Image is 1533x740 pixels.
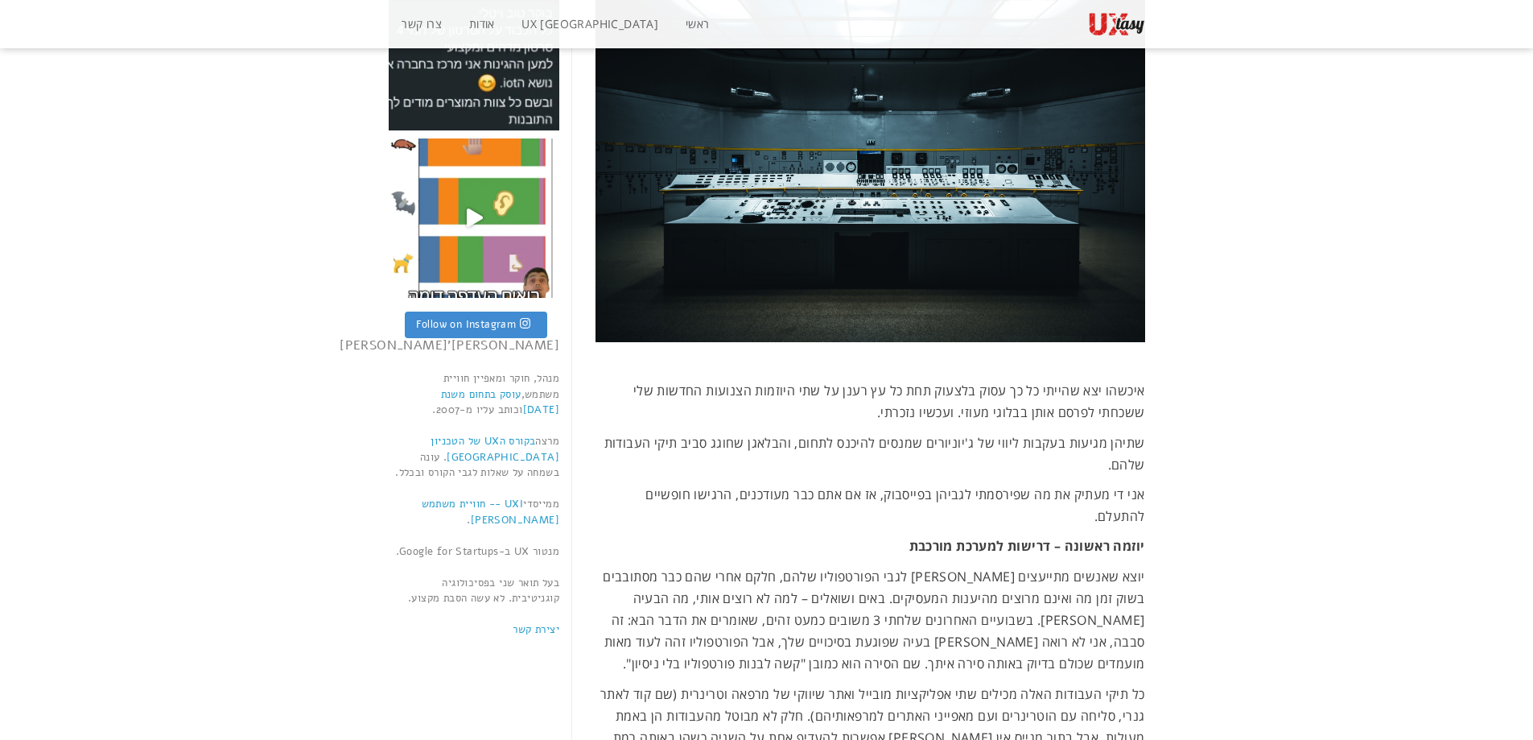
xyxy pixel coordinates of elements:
[416,317,517,332] span: Follow on Instagram
[469,16,495,31] span: אודות
[389,138,560,298] img: סירים וסיפורים, ניבים ופתגמים, שקרים וכזבים, צבעים וגדלים, תפיסה וקוגניציה, כלבים ועטלפים, חפרפרו...
[441,387,559,418] a: עוסק בתחום משנת [DATE]
[595,380,1145,424] p: איכשהו יצא שהייתי כל כך עסוק בלצעוק תחת כל עץ רענן על שתי היוזמות הצנועות החדשות שלי ששכחתי לפרסם...
[1089,12,1145,36] img: UXtasy
[402,16,442,31] span: צרו קשר
[389,138,560,298] a: Play
[521,16,658,31] span: UX [GEOGRAPHIC_DATA]
[595,484,1145,527] p: אני די מעתיק את מה שפירסמתי לגביהן בפייסבוק, אז אם אתם כבר מעודכנים, הרגישו חופשיים להתעלם.
[340,337,559,354] font: [PERSON_NAME]'[PERSON_NAME]
[686,16,710,31] span: ראשי
[422,497,559,527] a: UXI -- חוויית משתמש [PERSON_NAME]
[595,566,1145,676] p: יוצא שאנשים מתייעצים [PERSON_NAME] לגבי הפורטפוליו שלהם, חלקם אחרי שהם כבר מסתובבים בשוק זמן מה ו...
[405,312,547,339] a: Instagram Follow on Instagram
[395,371,559,637] font: מנהל, חוקר ומאפיין חוויית משתמש, וכותב עליו מ-2007. מרצה . עונה בשמחה על שאלות לגבי הקורס ובכלל. ...
[513,622,559,637] a: יצירת קשר
[467,209,483,227] svg: Play
[520,317,530,329] svg: Instagram
[431,434,559,465] a: בקורס הUX של הטכניון [GEOGRAPHIC_DATA]
[595,432,1145,476] p: שתיהן מגיעות בעקבות ליווי של ג'יוניורים שמנסים להיכנס לתחום, והבלאגן שחוגג סביב תיקי העבודות שלהם.
[909,537,1145,555] strong: יוזמה ראשונה – דרישות למערכת מורכבת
